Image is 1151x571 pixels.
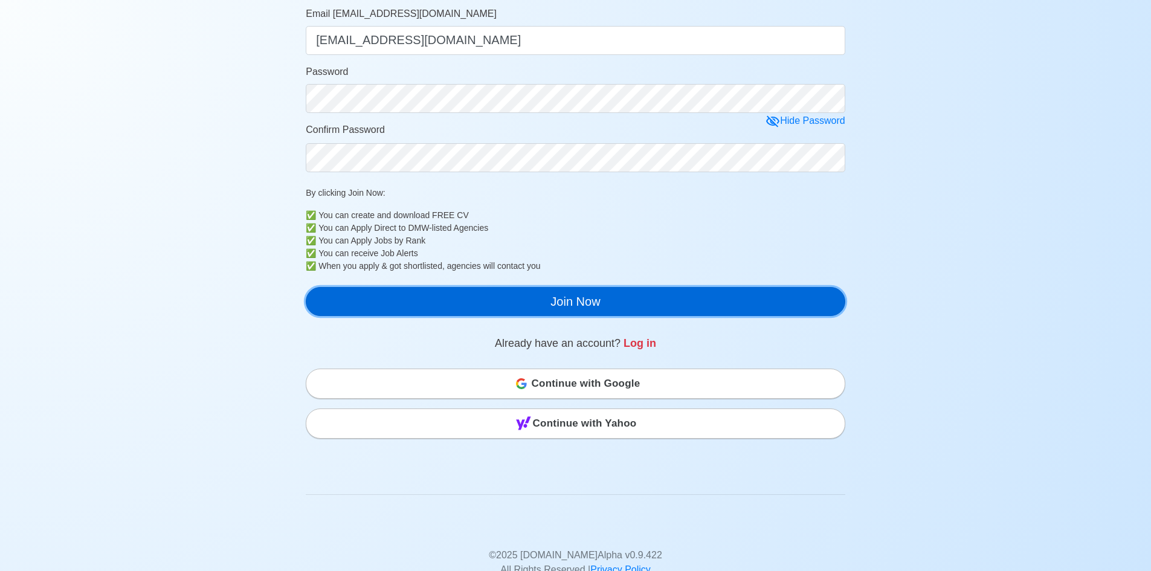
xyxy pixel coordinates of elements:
[318,234,845,247] div: You can Apply Jobs by Rank
[318,247,845,260] div: You can receive Job Alerts
[306,209,316,222] b: ✅
[318,209,845,222] div: You can create and download FREE CV
[533,411,637,436] span: Continue with Yahoo
[306,260,316,273] b: ✅
[532,372,640,396] span: Continue with Google
[306,8,497,19] span: Email [EMAIL_ADDRESS][DOMAIN_NAME]
[306,66,348,77] span: Password
[306,408,845,439] button: Continue with Yahoo
[306,187,845,199] p: By clicking Join Now:
[624,337,656,349] a: Log in
[306,26,845,55] input: Your email
[318,222,845,234] div: You can Apply Direct to DMW-listed Agencies
[306,222,316,234] b: ✅
[766,114,845,129] div: Hide Password
[306,335,845,352] p: Already have an account?
[306,124,385,135] span: Confirm Password
[306,247,316,260] b: ✅
[306,369,845,399] button: Continue with Google
[318,260,845,273] div: When you apply & got shortlisted, agencies will contact you
[306,287,845,316] button: Join Now
[306,234,316,247] b: ✅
